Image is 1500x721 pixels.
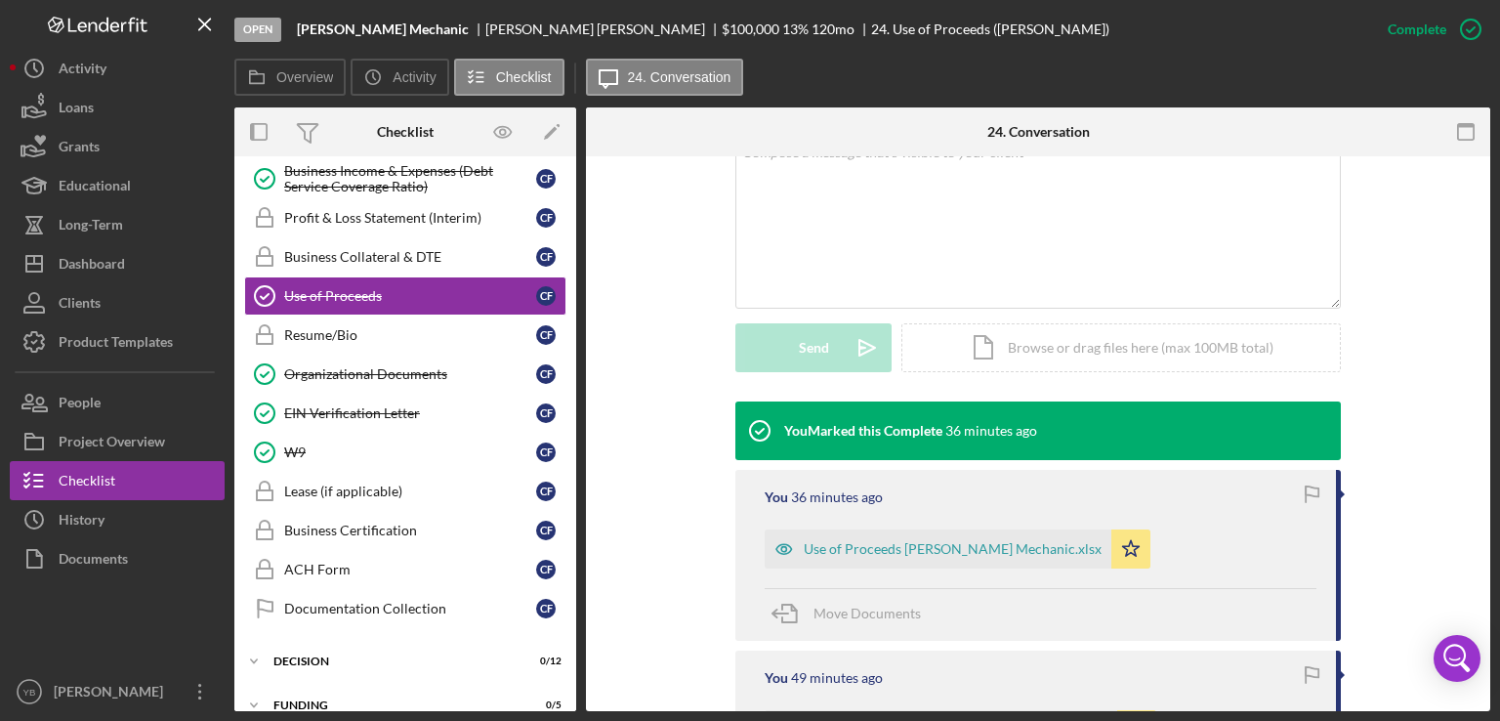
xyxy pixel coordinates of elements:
[59,88,94,132] div: Loans
[987,124,1090,140] div: 24. Conversation
[586,59,744,96] button: 24. Conversation
[10,422,225,461] a: Project Overview
[735,323,892,372] button: Send
[273,656,513,667] div: Decision
[10,166,225,205] a: Educational
[536,443,556,462] div: C F
[10,88,225,127] button: Loans
[284,327,536,343] div: Resume/Bio
[10,672,225,711] button: YB[PERSON_NAME]
[284,601,536,616] div: Documentation Collection
[10,49,225,88] button: Activity
[813,605,921,621] span: Move Documents
[284,445,536,460] div: W9
[782,21,809,37] div: 13 %
[784,423,942,439] div: You Marked this Complete
[244,198,566,237] a: Profit & Loss Statement (Interim)CF
[59,539,128,583] div: Documents
[244,589,566,628] a: Documentation CollectionCF
[454,59,564,96] button: Checklist
[1434,635,1480,682] div: Open Intercom Messenger
[536,325,556,345] div: C F
[10,244,225,283] button: Dashboard
[536,403,556,423] div: C F
[297,21,469,37] b: [PERSON_NAME] Mechanic
[234,18,281,42] div: Open
[526,656,562,667] div: 0 / 12
[496,69,552,85] label: Checklist
[945,423,1037,439] time: 2025-09-21 15:32
[536,364,556,384] div: C F
[485,21,722,37] div: [PERSON_NAME] [PERSON_NAME]
[536,521,556,540] div: C F
[284,249,536,265] div: Business Collateral & DTE
[59,166,131,210] div: Educational
[765,489,788,505] div: You
[59,383,101,427] div: People
[59,322,173,366] div: Product Templates
[244,394,566,433] a: EIN Verification LetterCF
[765,670,788,686] div: You
[284,484,536,499] div: Lease (if applicable)
[812,21,854,37] div: 120 mo
[244,433,566,472] a: W9CF
[765,589,940,638] button: Move Documents
[276,69,333,85] label: Overview
[244,316,566,355] a: Resume/BioCF
[351,59,448,96] button: Activity
[791,670,883,686] time: 2025-09-21 15:19
[377,124,434,140] div: Checklist
[273,700,513,711] div: Funding
[10,283,225,322] button: Clients
[244,276,566,316] a: Use of ProceedsCF
[284,210,536,226] div: Profit & Loss Statement (Interim)
[526,700,562,711] div: 0 / 5
[244,355,566,394] a: Organizational DocumentsCF
[536,169,556,189] div: C F
[10,461,225,500] button: Checklist
[10,383,225,422] button: People
[234,59,346,96] button: Overview
[536,482,556,501] div: C F
[59,461,115,505] div: Checklist
[536,208,556,228] div: C F
[23,687,36,698] text: YB
[536,560,556,579] div: C F
[536,247,556,267] div: C F
[49,672,176,716] div: [PERSON_NAME]
[59,500,104,544] div: History
[284,366,536,382] div: Organizational Documents
[59,283,101,327] div: Clients
[791,489,883,505] time: 2025-09-21 15:31
[804,541,1102,557] div: Use of Proceeds [PERSON_NAME] Mechanic.xlsx
[284,405,536,421] div: EIN Verification Letter
[871,21,1109,37] div: 24. Use of Proceeds ([PERSON_NAME])
[10,205,225,244] button: Long-Term
[536,286,556,306] div: C F
[244,511,566,550] a: Business CertificationCF
[10,127,225,166] a: Grants
[284,523,536,538] div: Business Certification
[244,159,566,198] a: Business Income & Expenses (Debt Service Coverage Ratio)CF
[1388,10,1446,49] div: Complete
[628,69,731,85] label: 24. Conversation
[10,539,225,578] a: Documents
[393,69,436,85] label: Activity
[284,288,536,304] div: Use of Proceeds
[799,323,829,372] div: Send
[10,322,225,361] button: Product Templates
[59,49,106,93] div: Activity
[722,21,779,37] span: $100,000
[244,237,566,276] a: Business Collateral & DTECF
[1368,10,1490,49] button: Complete
[59,244,125,288] div: Dashboard
[10,500,225,539] button: History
